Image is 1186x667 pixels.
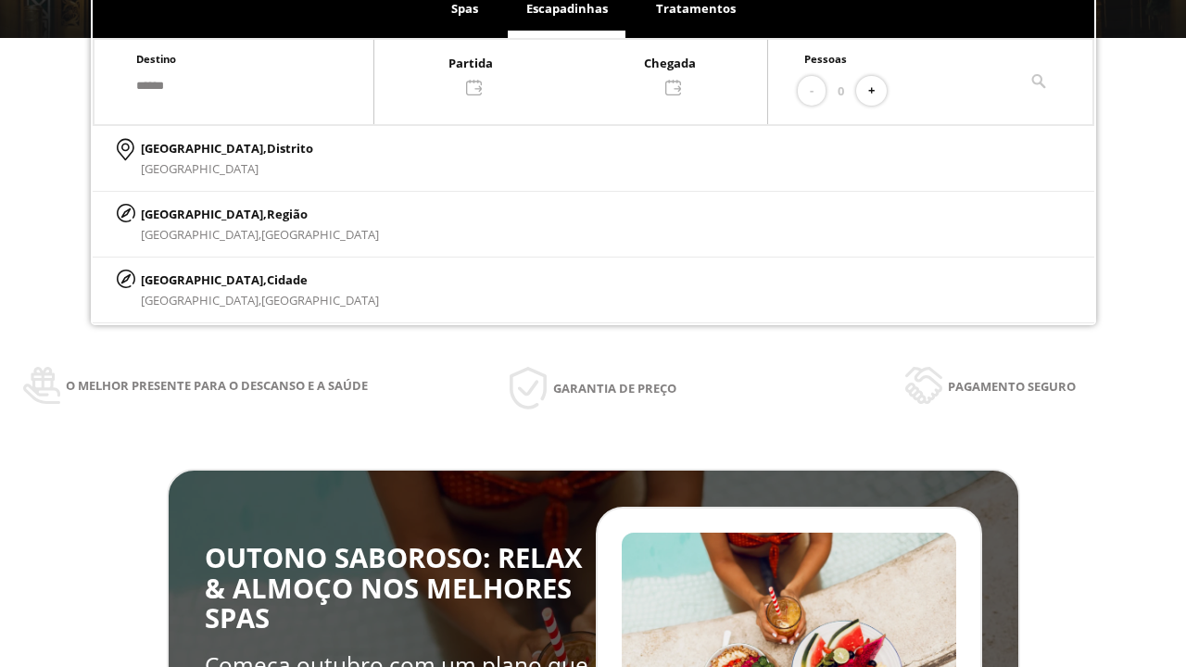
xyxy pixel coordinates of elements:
[948,376,1076,396] span: Pagamento seguro
[856,76,887,107] button: +
[267,206,308,222] span: Região
[141,226,261,243] span: [GEOGRAPHIC_DATA],
[804,52,847,66] span: Pessoas
[267,140,313,157] span: Distrito
[136,52,176,66] span: Destino
[205,539,583,636] span: OUTONO SABOROSO: RELAX & ALMOÇO NOS MELHORES SPAS
[66,375,368,396] span: O melhor presente para o descanso e a saúde
[267,271,308,288] span: Cidade
[141,204,379,224] p: [GEOGRAPHIC_DATA],
[141,160,259,177] span: [GEOGRAPHIC_DATA]
[798,76,826,107] button: -
[261,226,379,243] span: [GEOGRAPHIC_DATA]
[141,270,379,290] p: [GEOGRAPHIC_DATA],
[141,292,261,308] span: [GEOGRAPHIC_DATA],
[141,138,313,158] p: [GEOGRAPHIC_DATA],
[261,292,379,308] span: [GEOGRAPHIC_DATA]
[838,81,844,101] span: 0
[553,378,676,398] span: Garantia de preço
